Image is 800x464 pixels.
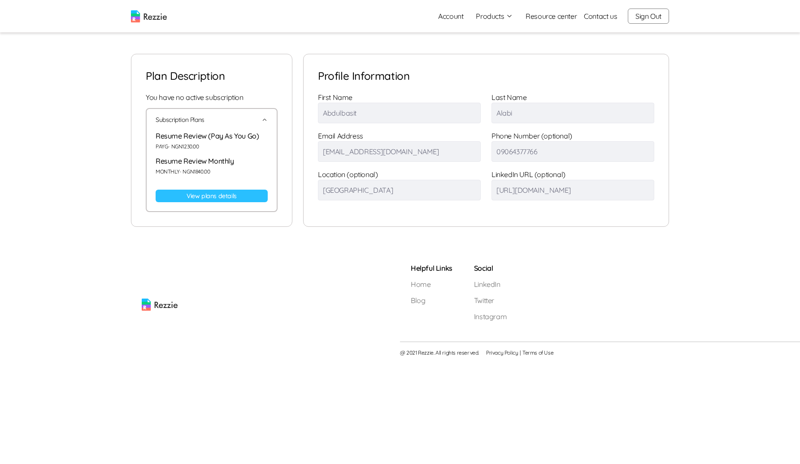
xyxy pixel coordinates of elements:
[431,7,470,25] a: Account
[146,92,278,103] p: You have no active subscription
[156,143,268,150] p: PAYG - NGN 1230.00
[584,11,617,22] a: Contact us
[318,170,378,179] label: Location (optional)
[318,131,363,140] label: Email Address
[491,93,526,102] label: Last Name
[526,11,577,22] a: Resource center
[474,279,507,290] a: LinkedIn
[146,69,278,83] p: Plan description
[474,311,507,322] a: Instagram
[411,263,452,273] h5: Helpful Links
[486,349,518,356] a: Privacy Policy
[411,279,452,290] a: Home
[400,349,479,356] span: @ 2021 Rezzie. All rights reserved.
[318,69,654,83] p: Profile Information
[156,190,268,202] a: View plans details
[131,10,167,22] img: logo
[411,295,452,306] a: Blog
[628,9,669,24] button: Sign Out
[156,130,268,141] p: Resume Review (Pay As You Go)
[474,295,507,306] a: Twitter
[522,349,553,356] a: Terms of Use
[142,263,178,311] img: rezzie logo
[318,93,352,102] label: First Name
[491,131,572,140] label: Phone Number (optional)
[156,109,268,130] button: Subscription Plans
[476,11,513,22] button: Products
[156,156,268,166] p: Resume Review Monthly
[156,168,268,175] p: MONTHLY - NGN 1840.00
[474,263,507,273] h5: Social
[491,170,565,179] label: LinkedIn URL (optional)
[520,349,521,356] span: |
